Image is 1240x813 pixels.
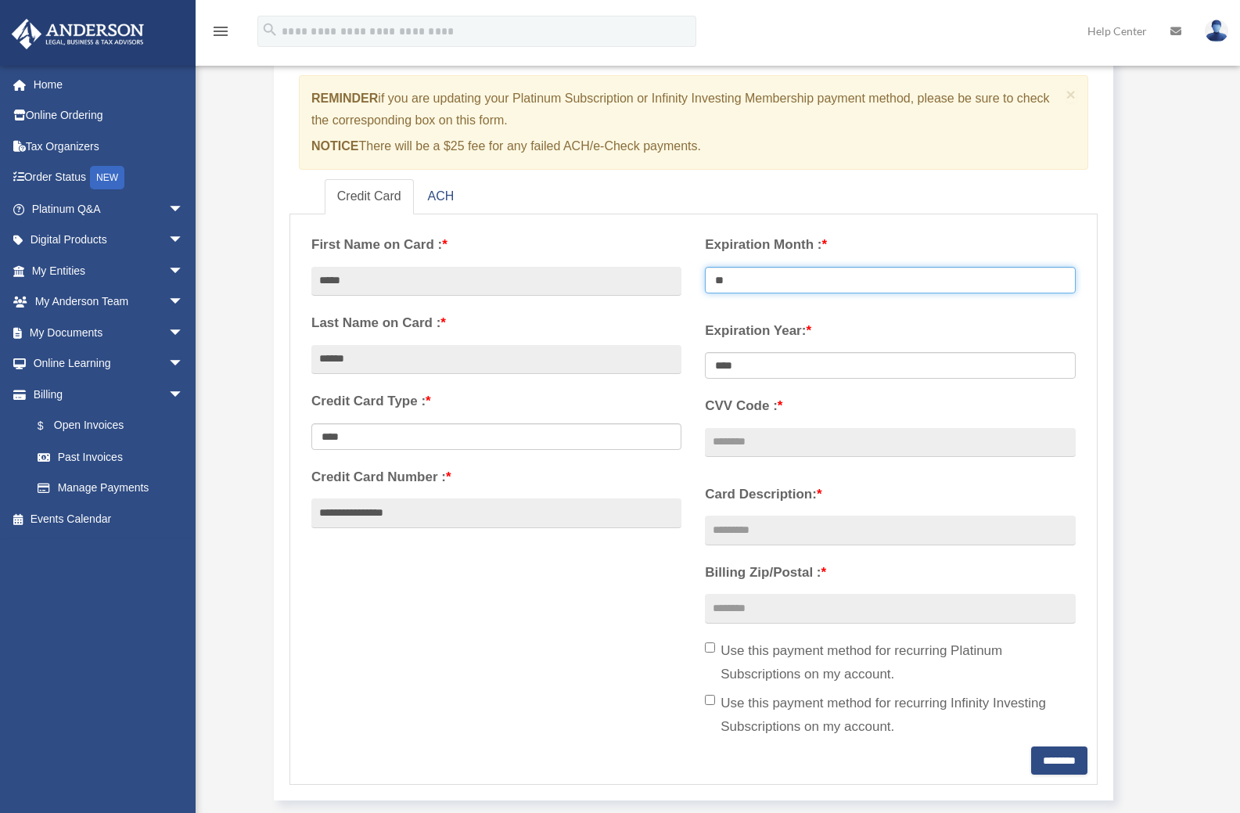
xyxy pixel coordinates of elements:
[261,21,279,38] i: search
[705,561,1075,585] label: Billing Zip/Postal :
[22,473,199,504] a: Manage Payments
[311,233,681,257] label: First Name on Card :
[168,255,199,287] span: arrow_drop_down
[168,193,199,225] span: arrow_drop_down
[1066,86,1076,103] button: Close
[311,139,358,153] strong: NOTICE
[311,466,681,489] label: Credit Card Number :
[11,225,207,256] a: Digital Productsarrow_drop_down
[11,379,207,410] a: Billingarrow_drop_down
[311,390,681,413] label: Credit Card Type :
[168,317,199,349] span: arrow_drop_down
[11,503,207,534] a: Events Calendar
[705,319,1075,343] label: Expiration Year:
[211,22,230,41] i: menu
[168,348,199,380] span: arrow_drop_down
[11,255,207,286] a: My Entitiesarrow_drop_down
[22,410,207,442] a: $Open Invoices
[11,348,207,380] a: Online Learningarrow_drop_down
[705,639,1075,686] label: Use this payment method for recurring Platinum Subscriptions on my account.
[11,193,207,225] a: Platinum Q&Aarrow_drop_down
[168,225,199,257] span: arrow_drop_down
[325,179,414,214] a: Credit Card
[11,69,207,100] a: Home
[11,100,207,131] a: Online Ordering
[311,135,1060,157] p: There will be a $25 fee for any failed ACH/e-Check payments.
[705,695,715,705] input: Use this payment method for recurring Infinity Investing Subscriptions on my account.
[705,233,1075,257] label: Expiration Month :
[299,75,1088,170] div: if you are updating your Platinum Subscription or Infinity Investing Membership payment method, p...
[11,131,207,162] a: Tax Organizers
[705,394,1075,418] label: CVV Code :
[90,166,124,189] div: NEW
[415,179,467,214] a: ACH
[1066,85,1076,103] span: ×
[22,441,207,473] a: Past Invoices
[211,27,230,41] a: menu
[7,19,149,49] img: Anderson Advisors Platinum Portal
[168,379,199,411] span: arrow_drop_down
[11,317,207,348] a: My Documentsarrow_drop_down
[11,162,207,194] a: Order StatusNEW
[311,92,378,105] strong: REMINDER
[1205,20,1228,42] img: User Pic
[705,692,1075,739] label: Use this payment method for recurring Infinity Investing Subscriptions on my account.
[311,311,681,335] label: Last Name on Card :
[46,416,54,436] span: $
[705,483,1075,506] label: Card Description:
[11,286,207,318] a: My Anderson Teamarrow_drop_down
[168,286,199,318] span: arrow_drop_down
[705,642,715,653] input: Use this payment method for recurring Platinum Subscriptions on my account.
